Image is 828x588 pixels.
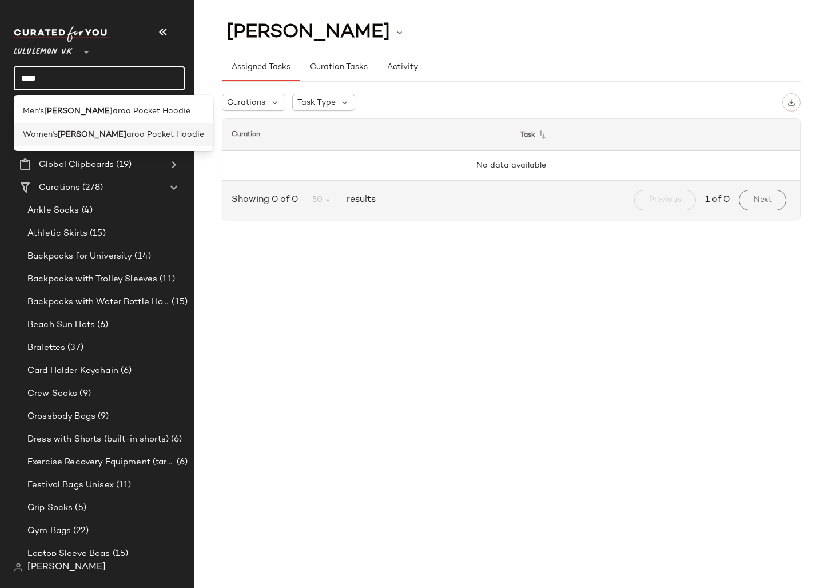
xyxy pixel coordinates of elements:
[297,97,336,109] span: Task Type
[27,456,174,469] span: Exercise Recovery Equipment (target mobility + muscle recovery equipment)
[27,250,132,263] span: Backpacks for University
[39,181,80,194] span: Curations
[73,502,86,515] span: (5)
[231,63,290,72] span: Assigned Tasks
[114,479,132,492] span: (11)
[787,98,795,106] img: svg%3e
[14,39,73,59] span: Lululemon UK
[169,296,188,309] span: (15)
[27,364,118,378] span: Card Holder Keychain
[27,227,87,240] span: Athletic Skirts
[27,296,169,309] span: Backpacks with Water Bottle Holder
[227,97,265,109] span: Curations
[27,502,73,515] span: Grip Socks
[27,204,79,217] span: Ankle Socks
[27,387,77,400] span: Crew Socks
[27,525,71,538] span: Gym Bags
[44,105,113,117] b: [PERSON_NAME]
[226,22,390,43] span: [PERSON_NAME]
[95,319,108,332] span: (6)
[71,525,89,538] span: (22)
[342,193,376,207] span: results
[27,319,95,332] span: Beach Sun Hats
[79,204,93,217] span: (4)
[77,387,90,400] span: (9)
[65,341,83,355] span: (37)
[27,547,110,561] span: Laptop Sleeve Bags
[58,129,126,141] b: [PERSON_NAME]
[232,193,302,207] span: Showing 0 of 0
[27,410,95,423] span: Crossbody Bags
[87,227,106,240] span: (15)
[705,193,730,207] span: 1 of 0
[27,341,65,355] span: Bralettes
[23,129,58,141] span: Women's
[222,119,511,151] th: Curation
[511,119,800,151] th: Task
[27,561,106,574] span: [PERSON_NAME]
[23,105,44,117] span: Men's
[39,158,114,172] span: Global Clipboards
[113,105,190,117] span: aroo Pocket Hoodie​
[27,479,114,492] span: Festival Bags Unisex
[110,547,129,561] span: (15)
[118,364,132,378] span: (6)
[126,129,204,141] span: aroo Pocket Hoodie​
[132,250,151,263] span: (14)
[739,190,786,210] button: Next
[309,63,367,72] span: Curation Tasks
[80,181,103,194] span: (278)
[14,26,111,42] img: cfy_white_logo.C9jOOHJF.svg
[95,410,109,423] span: (9)
[27,433,169,446] span: Dress with Shorts (built-in shorts)
[387,63,418,72] span: Activity
[114,158,132,172] span: (19)
[174,456,188,469] span: (6)
[222,151,800,181] td: No data available
[14,563,23,572] img: svg%3e
[27,273,157,286] span: Backpacks with Trolley Sleeves
[157,273,175,286] span: (11)
[753,196,772,205] span: Next
[169,433,182,446] span: (6)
